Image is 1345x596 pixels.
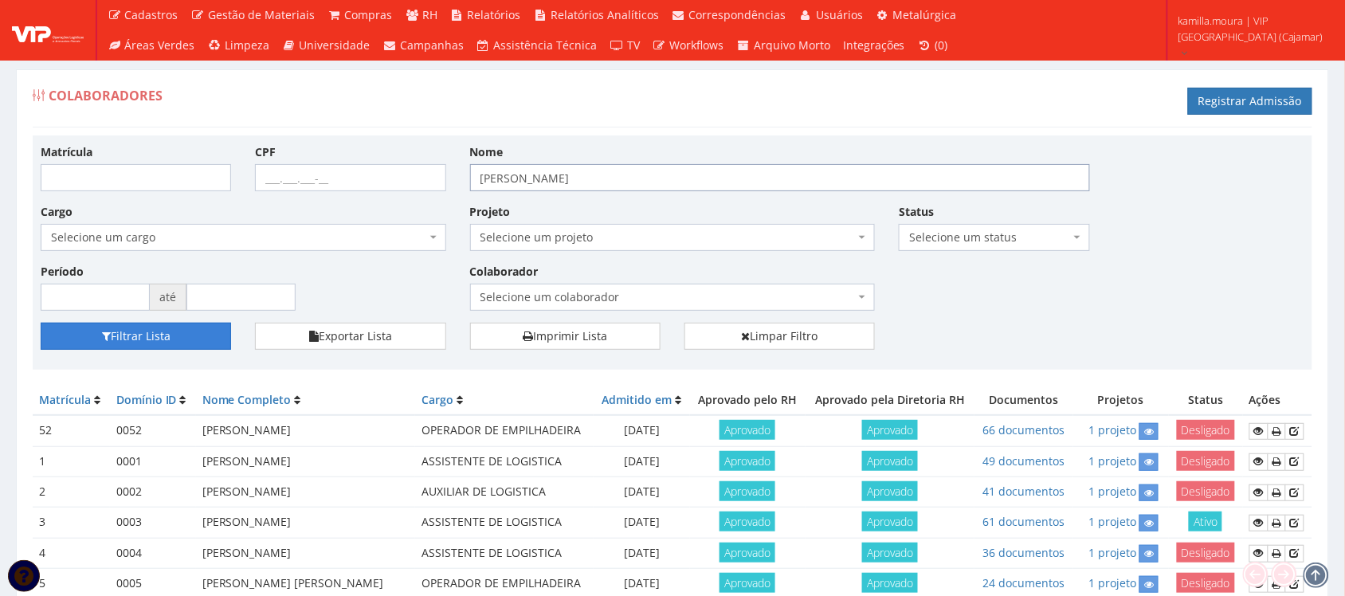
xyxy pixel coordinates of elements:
[1088,422,1136,437] a: 1 projeto
[225,37,269,53] span: Limpeza
[196,477,415,508] td: [PERSON_NAME]
[594,446,690,476] td: [DATE]
[125,7,178,22] span: Cadastros
[982,422,1065,437] a: 66 documentos
[690,386,806,415] th: Aprovado pelo RH
[33,446,110,476] td: 1
[899,204,934,220] label: Status
[982,453,1065,469] a: 49 documentos
[41,224,446,251] span: Selecione um cargo
[470,204,511,220] label: Projeto
[415,415,594,446] td: OPERADOR DE EMPILHADEIRA
[604,30,647,61] a: TV
[1088,575,1136,590] a: 1 projeto
[345,7,393,22] span: Compras
[862,512,918,531] span: Aprovado
[594,508,690,538] td: [DATE]
[670,37,724,53] span: Workflows
[1178,13,1324,45] span: kamilla.moura | VIP [GEOGRAPHIC_DATA] (Cajamar)
[899,224,1089,251] span: Selecione um status
[862,420,918,440] span: Aprovado
[909,229,1069,245] span: Selecione um status
[110,477,196,508] td: 0002
[594,538,690,568] td: [DATE]
[33,415,110,446] td: 52
[720,512,775,531] span: Aprovado
[551,7,659,22] span: Relatórios Analíticos
[982,575,1065,590] a: 24 documentos
[276,30,377,61] a: Universidade
[893,7,957,22] span: Metalúrgica
[196,508,415,538] td: [PERSON_NAME]
[116,392,177,407] a: Domínio ID
[196,446,415,476] td: [PERSON_NAME]
[1088,453,1136,469] a: 1 projeto
[33,508,110,538] td: 3
[862,481,918,501] span: Aprovado
[51,229,426,245] span: Selecione um cargo
[974,386,1073,415] th: Documentos
[12,18,84,42] img: logo
[41,264,84,280] label: Período
[494,37,598,53] span: Assistência Técnica
[1073,386,1170,415] th: Projetos
[720,543,775,563] span: Aprovado
[470,264,539,280] label: Colaborador
[202,392,292,407] a: Nome Completo
[1088,514,1136,529] a: 1 projeto
[49,87,163,104] span: Colaboradores
[806,386,974,415] th: Aprovado pela Diretoria RH
[470,224,876,251] span: Selecione um projeto
[982,545,1065,560] a: 36 documentos
[377,30,471,61] a: Campanhas
[41,323,231,350] button: Filtrar Lista
[816,7,863,22] span: Usuários
[982,514,1065,529] a: 61 documentos
[196,415,415,446] td: [PERSON_NAME]
[1177,573,1235,593] span: Desligado
[843,37,905,53] span: Integrações
[255,144,276,160] label: CPF
[912,30,955,61] a: (0)
[300,37,371,53] span: Universidade
[684,323,875,350] a: Limpar Filtro
[720,451,775,471] span: Aprovado
[255,323,445,350] button: Exportar Lista
[255,164,445,191] input: ___.___.___-__
[935,37,948,53] span: (0)
[1177,481,1235,501] span: Desligado
[110,508,196,538] td: 0003
[202,30,276,61] a: Limpeza
[602,392,672,407] a: Admitido em
[731,30,837,61] a: Arquivo Morto
[1243,386,1312,415] th: Ações
[41,144,92,160] label: Matrícula
[594,477,690,508] td: [DATE]
[862,451,918,471] span: Aprovado
[470,144,504,160] label: Nome
[1088,484,1136,499] a: 1 projeto
[33,538,110,568] td: 4
[689,7,786,22] span: Correspondências
[422,7,437,22] span: RH
[470,30,604,61] a: Assistência Técnica
[862,573,918,593] span: Aprovado
[1177,420,1235,440] span: Desligado
[110,415,196,446] td: 0052
[720,481,775,501] span: Aprovado
[470,323,661,350] a: Imprimir Lista
[480,289,856,305] span: Selecione um colaborador
[422,392,453,407] a: Cargo
[1088,545,1136,560] a: 1 projeto
[101,30,202,61] a: Áreas Verdes
[208,7,315,22] span: Gestão de Materiais
[837,30,912,61] a: Integrações
[646,30,731,61] a: Workflows
[627,37,640,53] span: TV
[400,37,464,53] span: Campanhas
[982,484,1065,499] a: 41 documentos
[1177,543,1235,563] span: Desligado
[720,420,775,440] span: Aprovado
[150,284,186,311] span: até
[1177,451,1235,471] span: Desligado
